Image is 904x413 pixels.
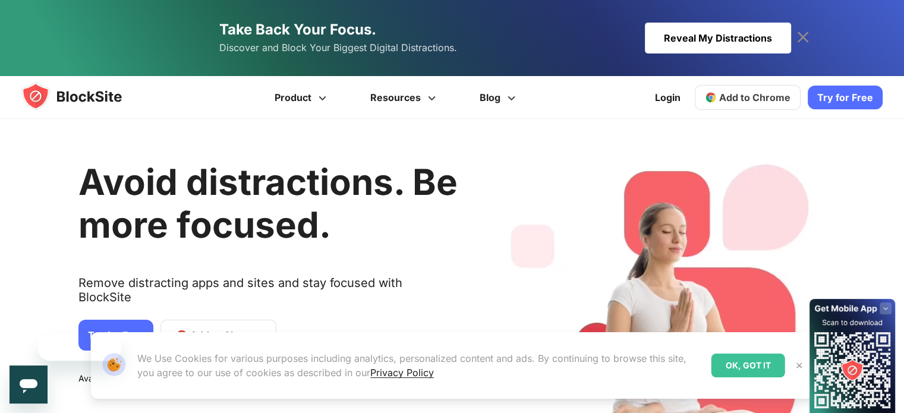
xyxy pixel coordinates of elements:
span: Take Back Your Focus. [219,21,376,38]
div: Reveal My Distractions [645,23,791,53]
a: Privacy Policy [370,367,434,379]
img: Close [795,361,804,370]
button: Close [792,358,807,373]
div: OK, GOT IT [711,354,785,377]
iframe: Message from company [38,335,121,361]
span: Discover and Block Your Biggest Digital Distractions. [219,39,457,56]
a: Resources [350,76,459,119]
img: chrome-icon.svg [705,92,717,103]
a: Login [648,83,688,112]
img: blocksite-icon.5d769676.svg [21,82,145,111]
a: Blog [459,76,539,119]
text: Remove distracting apps and sites and stay focused with BlockSite [78,276,458,314]
a: Product [254,76,350,119]
a: Try for Free [808,86,883,109]
a: Add to Chrome [695,85,801,110]
p: We Use Cookies for various purposes including analytics, personalized content and ads. By continu... [137,351,702,380]
iframe: Button to launch messaging window [10,365,48,403]
span: Add to Chrome [719,92,790,103]
h1: Avoid distractions. Be more focused. [78,160,458,246]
